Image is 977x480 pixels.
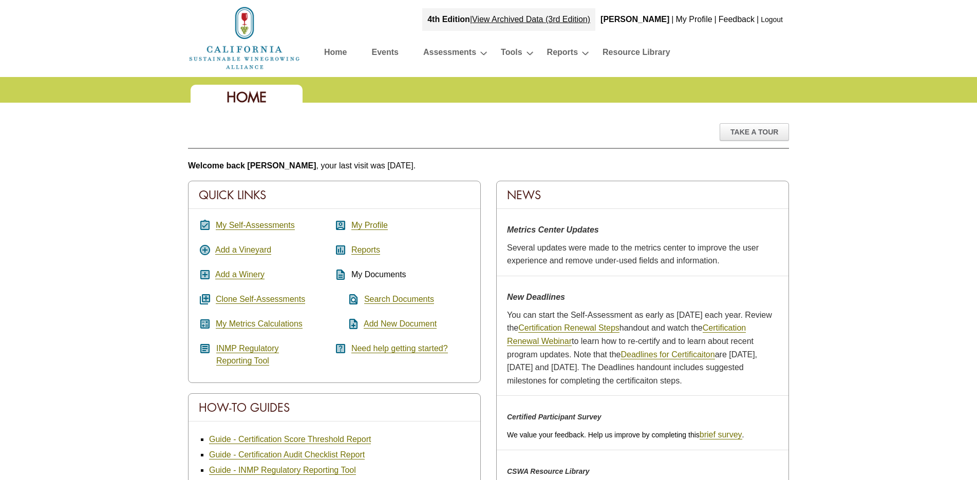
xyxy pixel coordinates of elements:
[334,318,360,330] i: note_add
[351,344,448,353] a: Need help getting started?
[188,161,316,170] b: Welcome back [PERSON_NAME]
[351,221,388,230] a: My Profile
[497,181,788,209] div: News
[364,295,434,304] a: Search Documents
[507,243,759,265] span: Several updates were made to the metrics center to improve the user experience and remove under-u...
[507,467,590,475] em: CSWA Resource Library
[209,435,371,444] a: Guide - Certification Score Threshold Report
[199,244,211,256] i: add_circle
[334,342,347,355] i: help_center
[334,293,360,305] i: find_in_page
[334,219,347,232] i: account_box
[621,350,715,359] a: Deadlines for Certificaiton
[472,15,590,24] a: View Archived Data (3rd Edition)
[216,295,305,304] a: Clone Self-Assessments
[507,225,599,234] strong: Metrics Center Updates
[507,309,778,388] p: You can start the Self-Assessment as early as [DATE] each year. Review the handout and watch the ...
[700,430,742,439] a: brief survey
[199,342,211,355] i: article
[199,219,211,232] i: assignment_turned_in
[351,270,406,279] span: My Documents
[719,15,755,24] a: Feedback
[427,15,470,24] strong: 4th Edition
[189,181,480,209] div: Quick Links
[209,466,356,475] a: Guide - INMP Regulatory Reporting Tool
[507,413,602,421] em: Certified Participant Survey
[334,244,347,256] i: assessment
[351,245,380,255] a: Reports
[603,45,670,63] a: Resource Library
[199,268,211,281] i: add_box
[189,394,480,421] div: How-To Guides
[199,293,211,305] i: queue
[507,293,565,301] strong: New Deadlines
[371,45,398,63] a: Events
[670,8,674,31] div: |
[547,45,578,63] a: Reports
[423,45,476,63] a: Assessments
[188,33,301,42] a: Home
[364,319,437,329] a: Add New Document
[507,323,746,346] a: Certification Renewal Webinar
[188,5,301,71] img: logo_cswa2x.png
[334,268,347,281] i: description
[199,318,211,330] i: calculate
[188,159,789,172] p: , your last visit was [DATE].
[215,245,271,255] a: Add a Vineyard
[756,8,760,31] div: |
[209,450,365,459] a: Guide - Certification Audit Checklist Report
[761,15,783,24] a: Logout
[216,221,295,230] a: My Self-Assessments
[518,323,619,333] a: Certification Renewal Steps
[227,88,267,106] span: Home
[507,431,744,439] span: We value your feedback. Help us improve by completing this .
[675,15,712,24] a: My Profile
[422,8,595,31] div: |
[216,319,303,329] a: My Metrics Calculations
[324,45,347,63] a: Home
[600,15,669,24] b: [PERSON_NAME]
[215,270,265,279] a: Add a Winery
[216,344,279,366] a: INMP RegulatoryReporting Tool
[720,123,789,141] div: Take A Tour
[713,8,718,31] div: |
[501,45,522,63] a: Tools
